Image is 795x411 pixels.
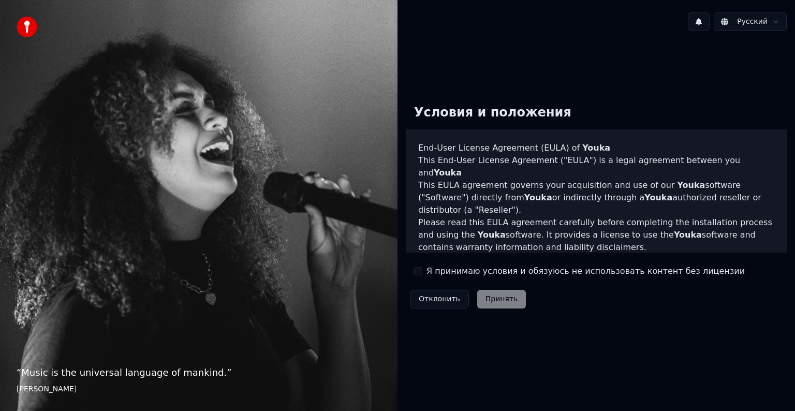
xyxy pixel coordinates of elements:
[17,17,37,37] img: youka
[644,193,672,202] span: Youka
[406,96,580,129] div: Условия и положения
[418,179,774,216] p: This EULA agreement governs your acquisition and use of our software ("Software") directly from o...
[410,290,469,309] button: Отклонить
[674,230,702,240] span: Youka
[17,365,381,380] p: “ Music is the universal language of mankind. ”
[478,230,506,240] span: Youka
[418,142,774,154] h3: End-User License Agreement (EULA) of
[426,265,745,277] label: Я принимаю условия и обязуюсь не использовать контент без лицензии
[418,216,774,254] p: Please read this EULA agreement carefully before completing the installation process and using th...
[524,193,552,202] span: Youka
[17,384,381,394] footer: [PERSON_NAME]
[434,168,462,178] span: Youka
[582,143,610,153] span: Youka
[418,154,774,179] p: This End-User License Agreement ("EULA") is a legal agreement between you and
[677,180,705,190] span: Youka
